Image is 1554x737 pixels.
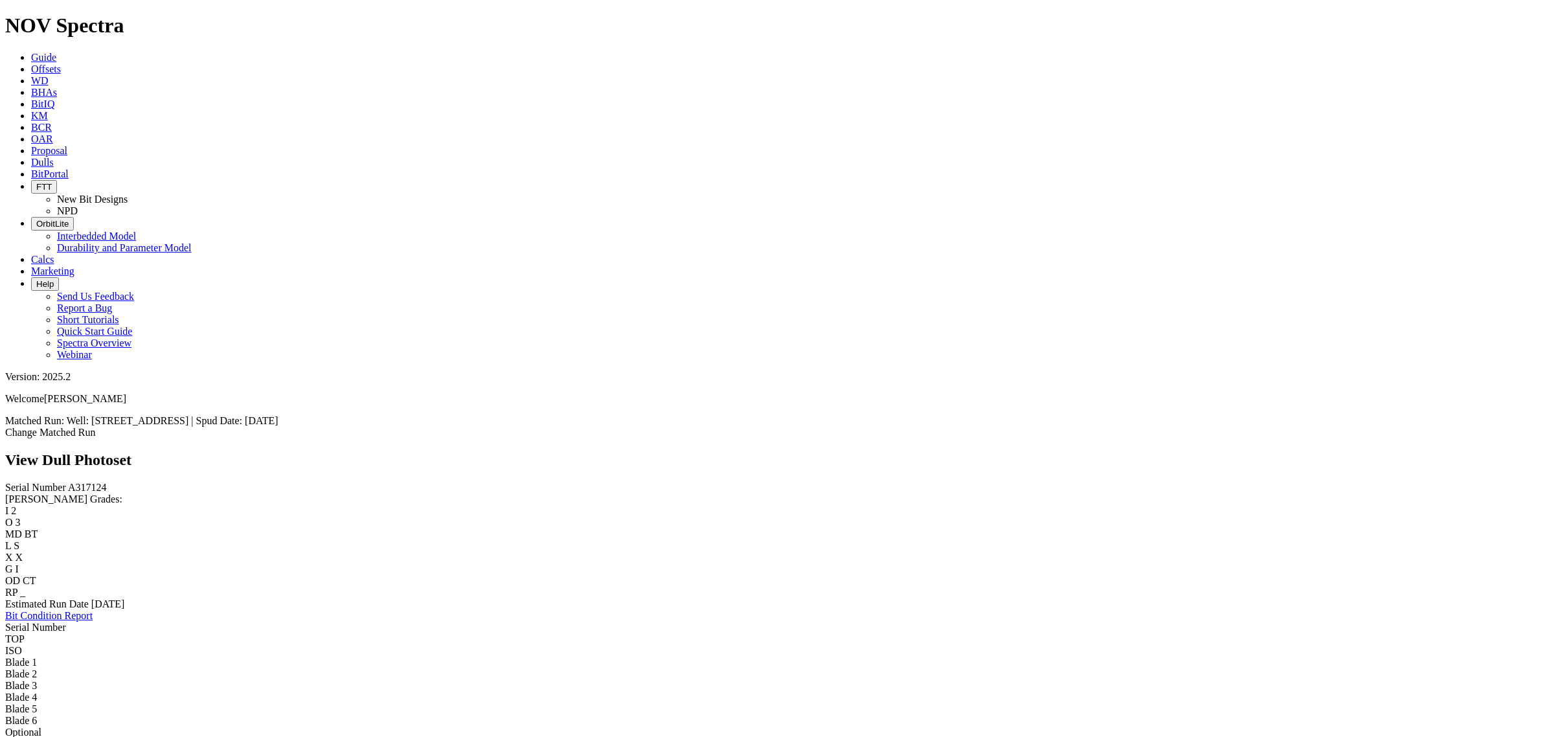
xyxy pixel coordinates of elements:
span: Well: [STREET_ADDRESS] | Spud Date: [DATE] [67,415,278,426]
span: OrbitLite [36,219,69,229]
a: BCR [31,122,52,133]
label: Estimated Run Date [5,598,89,609]
span: 2 [11,505,16,516]
a: Guide [31,52,56,63]
a: BHAs [31,87,57,98]
a: Report a Bug [57,302,112,313]
span: Help [36,279,54,289]
span: Blade 6 [5,715,37,726]
label: X [5,552,13,563]
a: Dulls [31,157,54,168]
a: Offsets [31,63,61,74]
a: Change Matched Run [5,427,96,438]
label: L [5,540,11,551]
span: _ [20,587,25,598]
span: Blade 5 [5,703,37,714]
a: NPD [57,205,78,216]
a: Spectra Overview [57,337,131,348]
span: ISO [5,645,22,656]
div: [PERSON_NAME] Grades: [5,493,1549,505]
a: KM [31,110,48,121]
a: BitIQ [31,98,54,109]
span: Matched Run: [5,415,64,426]
label: Serial Number [5,482,66,493]
span: CT [23,575,36,586]
span: Serial Number [5,622,66,633]
span: Blade 1 [5,657,37,668]
span: TOP [5,633,25,644]
a: Calcs [31,254,54,265]
a: Quick Start Guide [57,326,132,337]
label: O [5,517,13,528]
a: BitPortal [31,168,69,179]
span: I [16,563,19,574]
a: Interbedded Model [57,231,136,242]
button: FTT [31,180,57,194]
label: G [5,563,13,574]
label: MD [5,528,22,539]
label: RP [5,587,17,598]
span: A317124 [68,482,107,493]
button: OrbitLite [31,217,74,231]
span: X [16,552,23,563]
span: [PERSON_NAME] [44,393,126,404]
a: New Bit Designs [57,194,128,205]
a: Proposal [31,145,67,156]
a: Durability and Parameter Model [57,242,192,253]
a: OAR [31,133,53,144]
span: S [14,540,19,551]
h1: NOV Spectra [5,14,1549,38]
a: Marketing [31,266,74,277]
label: I [5,505,8,516]
span: FTT [36,182,52,192]
span: [DATE] [91,598,125,609]
span: Blade 2 [5,668,37,679]
a: Send Us Feedback [57,291,134,302]
span: BT [25,528,38,539]
a: Short Tutorials [57,314,119,325]
span: Blade 3 [5,680,37,691]
div: Version: 2025.2 [5,371,1549,383]
button: Help [31,277,59,291]
p: Welcome [5,393,1549,405]
a: Webinar [57,349,92,360]
a: Bit Condition Report [5,610,93,621]
h2: View Dull Photoset [5,451,1549,469]
span: Blade 4 [5,692,37,703]
span: 3 [16,517,21,528]
a: WD [31,75,49,86]
label: OD [5,575,20,586]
